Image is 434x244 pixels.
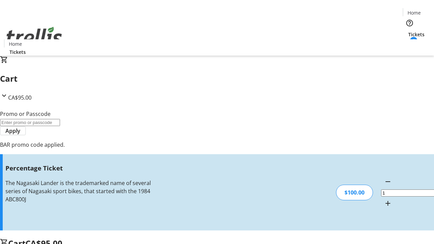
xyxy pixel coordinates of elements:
[8,94,32,101] span: CA$95.00
[408,9,421,16] span: Home
[403,16,416,30] button: Help
[403,38,416,52] button: Cart
[403,9,425,16] a: Home
[4,48,31,56] a: Tickets
[9,40,22,47] span: Home
[4,40,26,47] a: Home
[381,175,395,188] button: Decrement by one
[381,197,395,210] button: Increment by one
[5,179,154,203] div: The Nagasaki Lander is the trademarked name of several series of Nagasaki sport bikes, that start...
[9,48,26,56] span: Tickets
[4,19,64,53] img: Orient E2E Organization n8Uh8VXFSN's Logo
[5,163,154,173] h3: Percentage Ticket
[408,31,425,38] span: Tickets
[5,127,20,135] span: Apply
[336,185,373,200] div: $100.00
[403,31,430,38] a: Tickets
